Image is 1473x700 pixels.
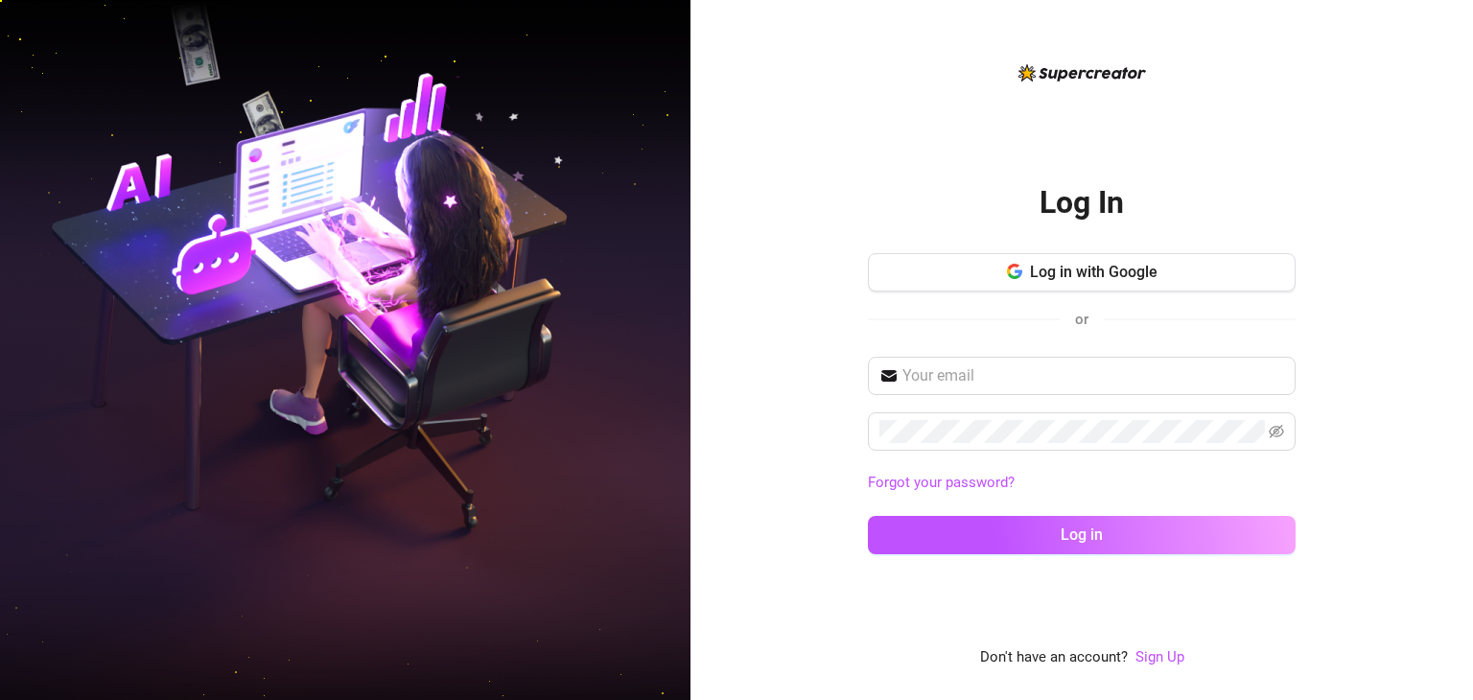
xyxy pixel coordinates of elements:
a: Forgot your password? [868,474,1015,491]
a: Sign Up [1135,646,1184,669]
span: or [1075,311,1088,328]
span: eye-invisible [1269,424,1284,439]
a: Forgot your password? [868,472,1296,495]
h2: Log In [1040,183,1124,222]
img: logo-BBDzfeDw.svg [1018,64,1146,82]
span: Log in with Google [1030,263,1157,281]
button: Log in [868,516,1296,554]
span: Log in [1061,525,1103,544]
a: Sign Up [1135,648,1184,665]
span: Don't have an account? [980,646,1128,669]
input: Your email [902,364,1284,387]
button: Log in with Google [868,253,1296,292]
